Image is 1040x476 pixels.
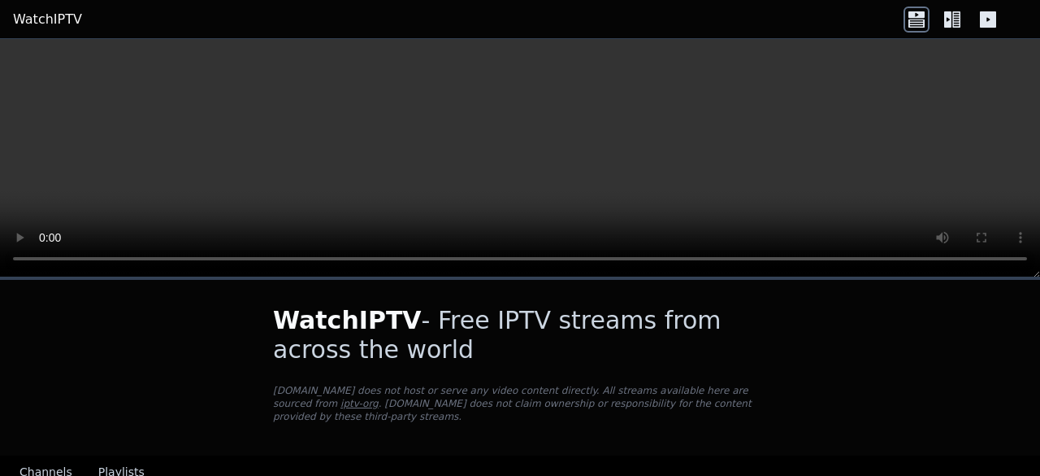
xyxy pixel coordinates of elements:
a: WatchIPTV [13,10,82,29]
p: [DOMAIN_NAME] does not host or serve any video content directly. All streams available here are s... [273,384,767,423]
h1: - Free IPTV streams from across the world [273,306,767,365]
a: iptv-org [340,398,379,409]
span: WatchIPTV [273,306,422,334]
